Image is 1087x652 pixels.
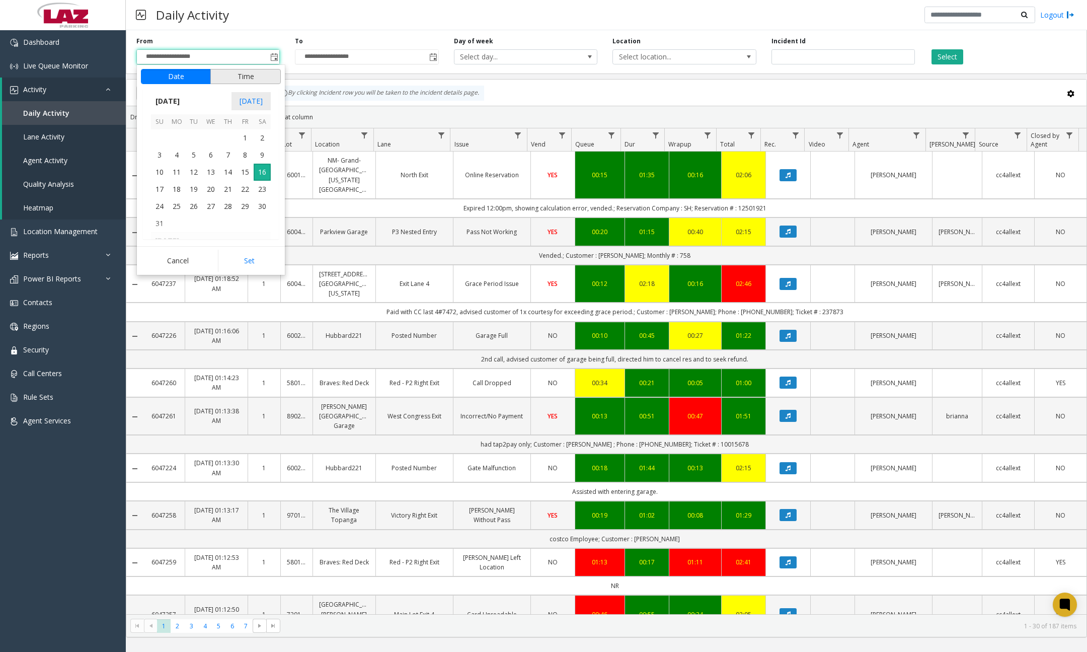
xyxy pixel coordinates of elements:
span: 8 [237,147,254,164]
span: Power BI Reports [23,274,81,283]
span: 9 [254,147,271,164]
td: Monday, August 4, 2025 [168,147,185,164]
span: Call Centers [23,369,62,378]
a: 1 [254,463,274,473]
a: 600235 [287,463,306,473]
a: Queue Filter Menu [604,128,618,142]
a: Exit Lane 4 [382,279,447,288]
a: [DATE] 01:13:38 AM [191,406,242,425]
span: NO [1056,171,1065,179]
a: NO [1041,411,1080,421]
span: NO [548,331,558,340]
a: NO [1041,463,1080,473]
span: [DATE] [151,94,184,109]
span: YES [1056,379,1065,387]
a: [PERSON_NAME] [861,331,926,340]
a: NO [1041,170,1080,180]
a: [PERSON_NAME] [861,170,926,180]
a: 6047260 [149,378,179,388]
span: Agent Services [23,416,71,425]
td: 2nd call, advised customer of garage being full, directed him to cancel res and to seek refund. [143,350,1086,369]
a: 00:08 [675,511,715,520]
a: Closed by Agent Filter Menu [1063,128,1076,142]
label: Location [612,37,641,46]
div: 01:35 [631,170,663,180]
span: Location Management [23,227,98,236]
td: Friday, August 29, 2025 [237,198,254,215]
a: 1 [254,331,274,340]
a: Victory Right Exit [382,511,447,520]
a: [PERSON_NAME] Without Pass [459,505,524,525]
span: 1 [237,129,254,147]
span: Toggle popup [268,50,279,64]
img: 'icon' [10,346,18,354]
div: 01:15 [631,227,663,237]
img: 'icon' [10,323,18,331]
label: Day of week [454,37,493,46]
a: Parker Filter Menu [959,128,972,142]
td: Sunday, August 24, 2025 [151,198,168,215]
span: Daily Activity [23,108,69,118]
a: NO [1041,279,1080,288]
a: Collapse Details [126,280,143,288]
a: 00:45 [631,331,663,340]
a: Lot Filter Menu [295,128,309,142]
a: 1 [254,511,274,520]
span: 13 [202,164,219,181]
img: 'icon' [10,417,18,425]
a: [DATE] 01:13:17 AM [191,505,242,525]
td: Thursday, August 7, 2025 [219,147,237,164]
span: Activity [23,85,46,94]
span: Lane Activity [23,132,64,141]
a: Braves: Red Deck [319,378,369,388]
span: Toggle popup [427,50,438,64]
span: 25 [168,198,185,215]
div: 00:40 [675,227,715,237]
a: [PERSON_NAME] [861,463,926,473]
a: Wrapup Filter Menu [701,128,714,142]
label: To [295,37,303,46]
button: Set [218,250,281,272]
a: 580116 [287,378,306,388]
span: 30 [254,198,271,215]
span: NO [548,379,558,387]
a: The Village Topanga [319,505,369,525]
a: NO [1041,227,1080,237]
a: 00:18 [581,463,618,473]
a: Posted Number [382,463,447,473]
a: Pass Not Working [459,227,524,237]
div: 00:51 [631,411,663,421]
span: 12 [185,164,202,181]
div: 01:00 [728,378,759,388]
a: 600419 [287,279,306,288]
a: 00:16 [675,279,715,288]
a: Total Filter Menu [745,128,758,142]
span: YES [548,171,558,179]
a: NO [1041,331,1080,340]
span: 29 [237,198,254,215]
a: 6047261 [149,411,179,421]
td: Sunday, August 10, 2025 [151,164,168,181]
a: 1 [254,411,274,421]
a: [PERSON_NAME] [861,411,926,421]
a: Gate Malfunction [459,463,524,473]
span: 7 [219,147,237,164]
div: 00:16 [675,170,715,180]
a: Agent Activity [2,149,126,172]
span: NO [1056,331,1065,340]
td: Saturday, August 9, 2025 [254,147,271,164]
a: 01:44 [631,463,663,473]
span: YES [548,412,558,420]
img: 'icon' [10,86,18,94]
button: Select [931,49,963,64]
span: Agent Activity [23,156,67,165]
a: Parkview Garage [319,227,369,237]
div: 00:47 [675,411,715,421]
a: Collapse Details [126,332,143,340]
a: 00:15 [581,170,618,180]
span: YES [548,228,558,236]
td: Sunday, August 3, 2025 [151,147,168,164]
span: NO [1056,228,1065,236]
img: 'icon' [10,275,18,283]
